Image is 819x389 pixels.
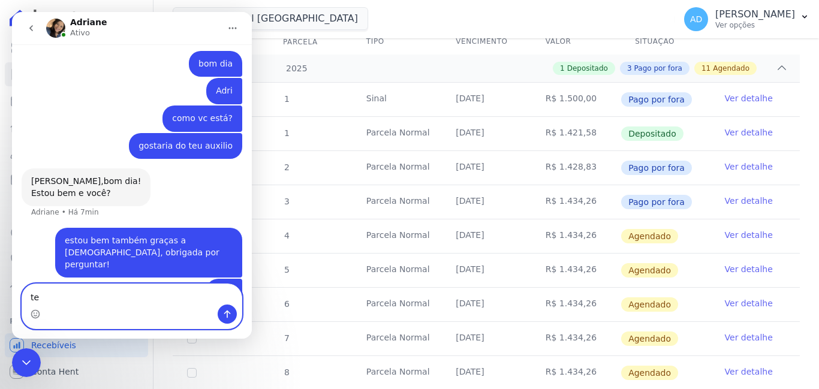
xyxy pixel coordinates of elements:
[715,8,795,20] p: [PERSON_NAME]
[531,83,621,116] td: R$ 1.500,00
[352,219,441,253] td: Parcela Normal
[352,322,441,355] td: Parcela Normal
[531,185,621,219] td: R$ 1.434,26
[283,231,290,240] span: 4
[621,263,678,278] span: Agendado
[441,117,531,150] td: [DATE]
[725,263,773,275] a: Ver detalhe
[5,221,148,245] a: Crédito
[10,39,230,67] div: ANDREZA diz…
[5,360,148,384] a: Conta Hent
[725,92,773,104] a: Ver detalhe
[621,161,692,175] span: Pago por fora
[567,63,608,74] span: Depositado
[31,339,76,351] span: Recebíveis
[352,254,441,287] td: Parcela Normal
[621,366,678,380] span: Agendado
[725,195,773,207] a: Ver detalhe
[690,15,702,23] span: AD
[10,156,230,216] div: Adriane diz…
[283,197,290,206] span: 3
[194,66,230,92] div: Adri
[531,322,621,355] td: R$ 1.434,26
[10,156,138,194] div: [PERSON_NAME],bom dia!Estou bem e você?Adriane • Há 7min
[725,366,773,378] a: Ver detalhe
[177,39,230,65] div: bom dia
[531,29,621,55] th: Valor
[5,333,148,357] a: Recebíveis
[441,254,531,287] td: [DATE]
[127,128,221,140] div: gostaria do teu auxilio
[5,36,148,60] a: Visão Geral
[283,299,290,309] span: 6
[283,162,290,172] span: 2
[5,62,148,86] a: Contratos
[352,117,441,150] td: Parcela Normal
[352,29,441,55] th: Tipo
[19,297,28,307] button: Selecionador de Emoji
[194,267,230,293] div: Adri
[441,322,531,355] td: [DATE]
[5,89,148,113] a: Parcelas
[160,101,221,113] div: como vc está?
[5,247,148,271] a: Negativação
[715,20,795,30] p: Ver opções
[5,194,148,218] a: Transferências
[560,63,565,74] span: 1
[713,63,749,74] span: Agendado
[725,297,773,309] a: Ver detalhe
[352,288,441,321] td: Parcela Normal
[701,63,710,74] span: 11
[725,331,773,343] a: Ver detalhe
[531,219,621,253] td: R$ 1.434,26
[627,63,632,74] span: 3
[621,331,678,346] span: Agendado
[634,63,682,74] span: Pago por fora
[352,151,441,185] td: Parcela Normal
[10,267,230,294] div: ANDREZA diz…
[621,229,678,243] span: Agendado
[441,288,531,321] td: [DATE]
[283,265,290,275] span: 5
[269,30,332,54] div: Parcela
[12,12,252,339] iframe: Intercom live chat
[5,115,148,139] a: Lotes
[204,73,221,85] div: Adri
[441,219,531,253] td: [DATE]
[173,7,368,30] button: Residencial [GEOGRAPHIC_DATA]
[187,334,197,343] input: default
[725,126,773,138] a: Ver detalhe
[621,126,683,141] span: Depositado
[10,121,230,157] div: ANDREZA diz…
[209,5,232,28] button: Início
[725,229,773,241] a: Ver detalhe
[53,223,221,258] div: estou bem também graças a [DEMOGRAPHIC_DATA], obrigada por perguntar!
[621,297,678,312] span: Agendado
[352,185,441,219] td: Parcela Normal
[5,141,148,165] a: Clientes
[19,197,87,204] div: Adriane • Há 7min
[531,151,621,185] td: R$ 1.428,83
[58,15,78,27] p: Ativo
[187,368,197,378] input: default
[283,94,290,104] span: 1
[117,121,230,147] div: gostaria do teu auxilio
[441,29,531,55] th: Vencimento
[531,254,621,287] td: R$ 1.434,26
[621,29,710,55] th: Situação
[150,94,230,120] div: como vc está?
[283,333,290,343] span: 7
[5,168,148,192] a: Minha Carteira
[675,2,819,36] button: AD [PERSON_NAME] Ver opções
[441,185,531,219] td: [DATE]
[283,367,290,377] span: 8
[441,83,531,116] td: [DATE]
[441,151,531,185] td: [DATE]
[43,216,230,266] div: estou bem também graças a [DEMOGRAPHIC_DATA], obrigada por perguntar!
[10,216,230,267] div: ANDREZA diz…
[10,94,230,121] div: ANDREZA diz…
[621,92,692,107] span: Pago por fora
